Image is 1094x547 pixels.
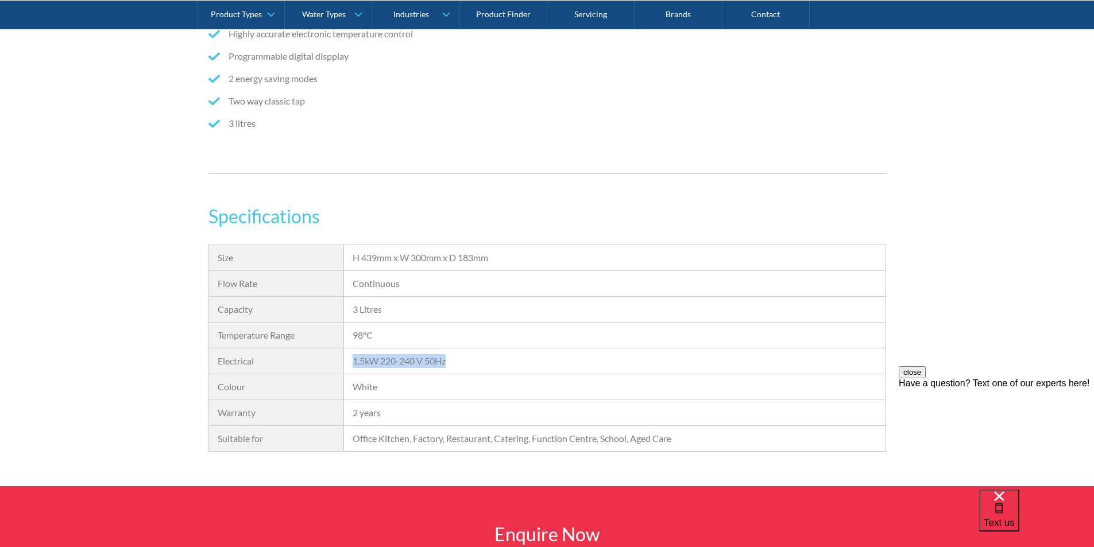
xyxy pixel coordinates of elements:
div: 1.5kW 220-240 V 50Hz [353,354,876,368]
div: White [353,380,876,394]
li: Two way classic tap [208,94,543,108]
div: 3 Litres [353,302,876,316]
div: H 439mm x W 300mm x D 183mm [353,251,876,265]
div: Temperature Range [218,328,335,342]
div: Suitable for [218,432,335,445]
iframe: podium webchat widget prompt [899,366,1094,504]
div: Water Types [302,9,346,19]
div: Continuous [353,277,876,290]
li: Highly accurate electronic temperature control [208,27,543,41]
li: Programmable digital dispplay [208,49,543,63]
div: Warranty [218,406,335,420]
div: Electrical [218,354,335,368]
iframe: podium webchat widget bubble [979,490,1094,547]
div: 2 years [353,406,876,420]
div: Flow Rate [218,277,335,290]
div: 98°C [353,328,876,342]
div: Industries [393,9,429,19]
div: Size [218,251,335,265]
div: Office Kitchen, Factory, Restaurant, Catering, Function Centre, School, Aged Care [353,432,876,445]
h3: Specifications [208,203,886,230]
div: Capacity [218,302,335,316]
div: Colour [218,380,335,394]
div: Product Types [211,9,262,19]
li: 3 litres [208,117,543,130]
li: 2 energy saving modes [208,72,543,86]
